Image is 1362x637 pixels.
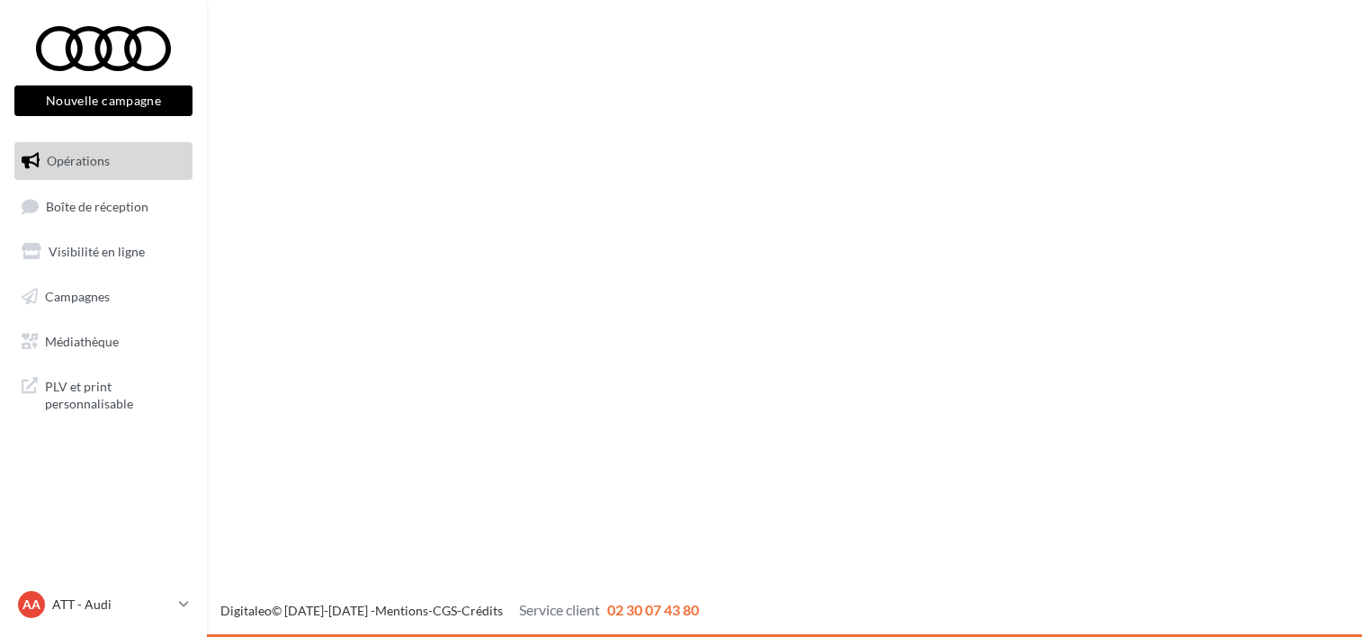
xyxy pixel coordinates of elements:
span: PLV et print personnalisable [45,374,185,413]
a: Opérations [11,142,196,180]
span: Opérations [47,153,110,168]
a: CGS [433,603,457,618]
a: Campagnes [11,278,196,316]
span: AA [22,596,40,614]
span: Campagnes [45,289,110,304]
span: Boîte de réception [46,198,148,213]
span: Médiathèque [45,333,119,348]
a: Crédits [461,603,503,618]
a: Visibilité en ligne [11,233,196,271]
a: Mentions [375,603,428,618]
a: PLV et print personnalisable [11,367,196,420]
span: © [DATE]-[DATE] - - - [220,603,699,618]
button: Nouvelle campagne [14,85,193,116]
span: Visibilité en ligne [49,244,145,259]
span: 02 30 07 43 80 [607,601,699,618]
p: ATT - Audi [52,596,172,614]
span: Service client [519,601,600,618]
a: AA ATT - Audi [14,588,193,622]
a: Digitaleo [220,603,272,618]
a: Médiathèque [11,323,196,361]
a: Boîte de réception [11,187,196,226]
